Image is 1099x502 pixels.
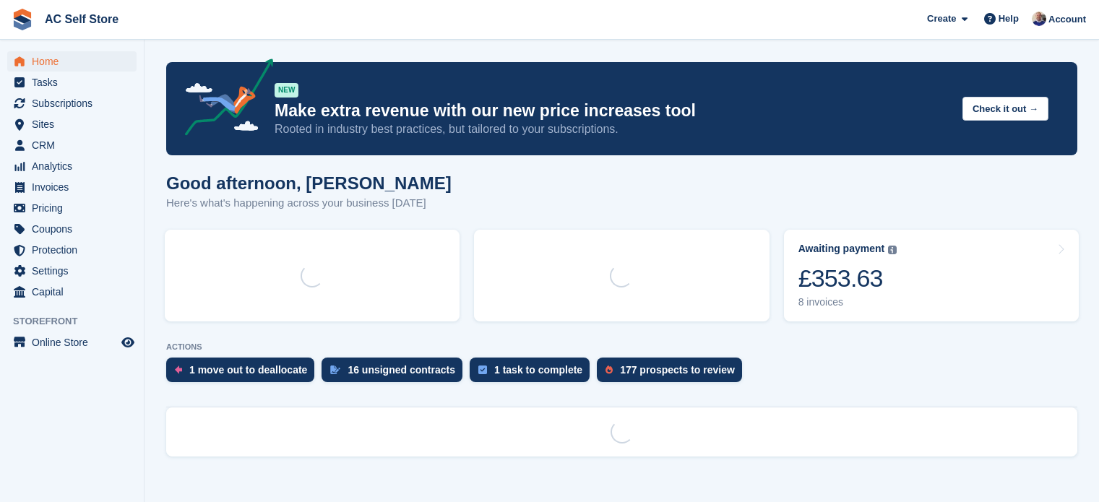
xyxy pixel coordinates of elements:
[32,177,118,197] span: Invoices
[39,7,124,31] a: AC Self Store
[7,282,137,302] a: menu
[32,332,118,352] span: Online Store
[7,72,137,92] a: menu
[7,332,137,352] a: menu
[119,334,137,351] a: Preview store
[605,365,613,374] img: prospect-51fa495bee0391a8d652442698ab0144808aea92771e9ea1ae160a38d050c398.svg
[32,114,118,134] span: Sites
[13,314,144,329] span: Storefront
[32,240,118,260] span: Protection
[32,219,118,239] span: Coupons
[7,51,137,72] a: menu
[999,12,1019,26] span: Help
[798,264,897,293] div: £353.63
[166,358,322,389] a: 1 move out to deallocate
[32,261,118,281] span: Settings
[1032,12,1046,26] img: Barry Todd
[888,246,897,254] img: icon-info-grey-7440780725fd019a000dd9b08b2336e03edf1995a4989e88bcd33f0948082b44.svg
[330,365,340,374] img: contract_signature_icon-13c848040528278c33f63329250d36e43548de30e8caae1d1a13099fd9432cc5.svg
[175,365,182,374] img: move_outs_to_deallocate_icon-f764333ba52eb49d3ac5e1228854f67142a1ed5810a6f6cc68b1a99e826820c5.svg
[784,230,1079,321] a: Awaiting payment £353.63 8 invoices
[7,93,137,113] a: menu
[798,243,885,255] div: Awaiting payment
[348,364,455,376] div: 16 unsigned contracts
[962,97,1048,121] button: Check it out →
[275,100,951,121] p: Make extra revenue with our new price increases tool
[798,296,897,308] div: 8 invoices
[166,342,1077,352] p: ACTIONS
[597,358,749,389] a: 177 prospects to review
[7,240,137,260] a: menu
[322,358,470,389] a: 16 unsigned contracts
[478,365,487,374] img: task-75834270c22a3079a89374b754ae025e5fb1db73e45f91037f5363f120a921f8.svg
[32,282,118,302] span: Capital
[7,135,137,155] a: menu
[166,173,452,193] h1: Good afternoon, [PERSON_NAME]
[927,12,956,26] span: Create
[7,156,137,176] a: menu
[7,177,137,197] a: menu
[1048,12,1086,27] span: Account
[189,364,307,376] div: 1 move out to deallocate
[166,195,452,212] p: Here's what's happening across your business [DATE]
[12,9,33,30] img: stora-icon-8386f47178a22dfd0bd8f6a31ec36ba5ce8667c1dd55bd0f319d3a0aa187defe.svg
[32,72,118,92] span: Tasks
[32,93,118,113] span: Subscriptions
[32,156,118,176] span: Analytics
[7,114,137,134] a: menu
[620,364,735,376] div: 177 prospects to review
[32,198,118,218] span: Pricing
[275,121,951,137] p: Rooted in industry best practices, but tailored to your subscriptions.
[32,135,118,155] span: CRM
[173,59,274,141] img: price-adjustments-announcement-icon-8257ccfd72463d97f412b2fc003d46551f7dbcb40ab6d574587a9cd5c0d94...
[275,83,298,98] div: NEW
[470,358,597,389] a: 1 task to complete
[494,364,582,376] div: 1 task to complete
[7,261,137,281] a: menu
[32,51,118,72] span: Home
[7,219,137,239] a: menu
[7,198,137,218] a: menu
